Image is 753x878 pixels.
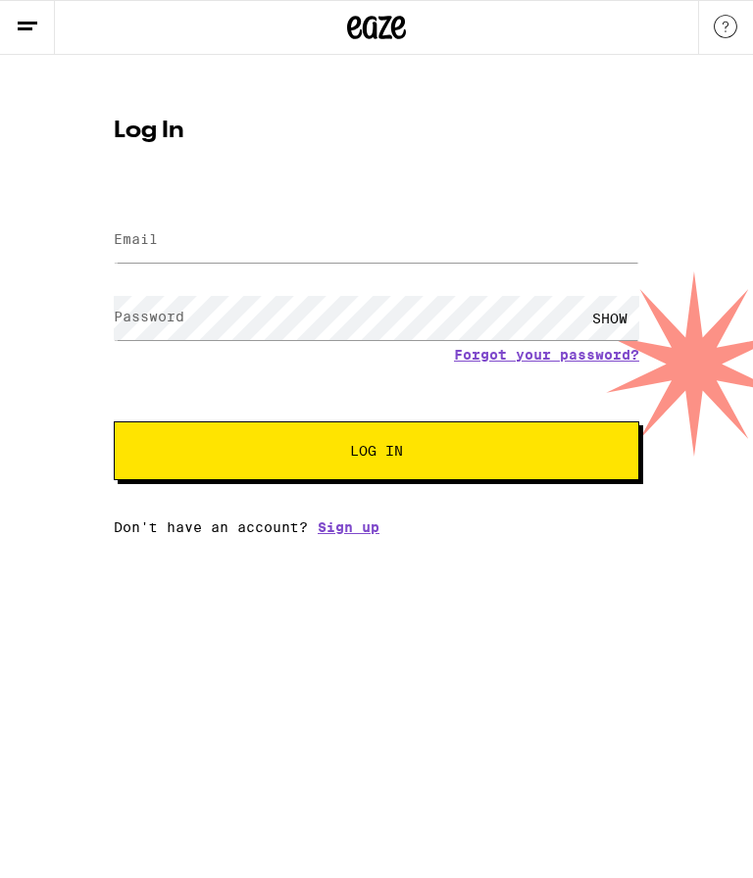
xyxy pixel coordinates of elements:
div: SHOW [580,296,639,340]
label: Password [114,309,184,324]
div: Don't have an account? [114,519,639,535]
input: Email [114,219,639,263]
button: Log In [114,421,639,480]
span: Log In [350,444,403,458]
label: Email [114,231,158,247]
a: Forgot your password? [454,347,639,363]
h1: Log In [114,120,639,143]
a: Sign up [318,519,379,535]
